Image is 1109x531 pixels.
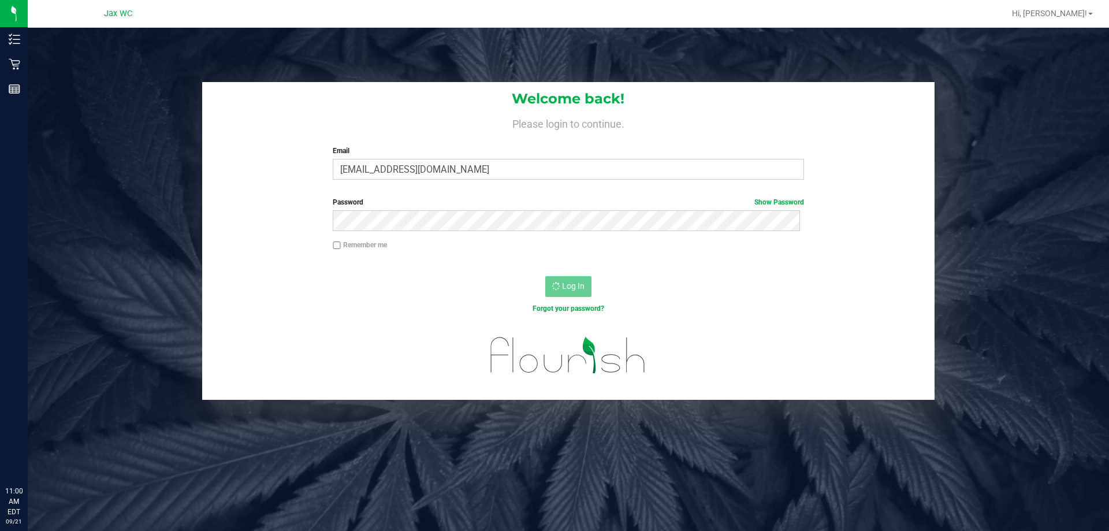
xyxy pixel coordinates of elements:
[9,34,20,45] inline-svg: Inventory
[533,305,604,313] a: Forgot your password?
[545,276,591,297] button: Log In
[477,326,660,385] img: flourish_logo.svg
[9,58,20,70] inline-svg: Retail
[562,281,585,291] span: Log In
[5,517,23,526] p: 09/21
[333,242,341,250] input: Remember me
[333,198,363,206] span: Password
[333,240,387,250] label: Remember me
[104,9,132,18] span: Jax WC
[202,116,935,129] h4: Please login to continue.
[333,146,803,156] label: Email
[9,83,20,95] inline-svg: Reports
[1012,9,1087,18] span: Hi, [PERSON_NAME]!
[202,91,935,106] h1: Welcome back!
[754,198,804,206] a: Show Password
[5,486,23,517] p: 11:00 AM EDT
